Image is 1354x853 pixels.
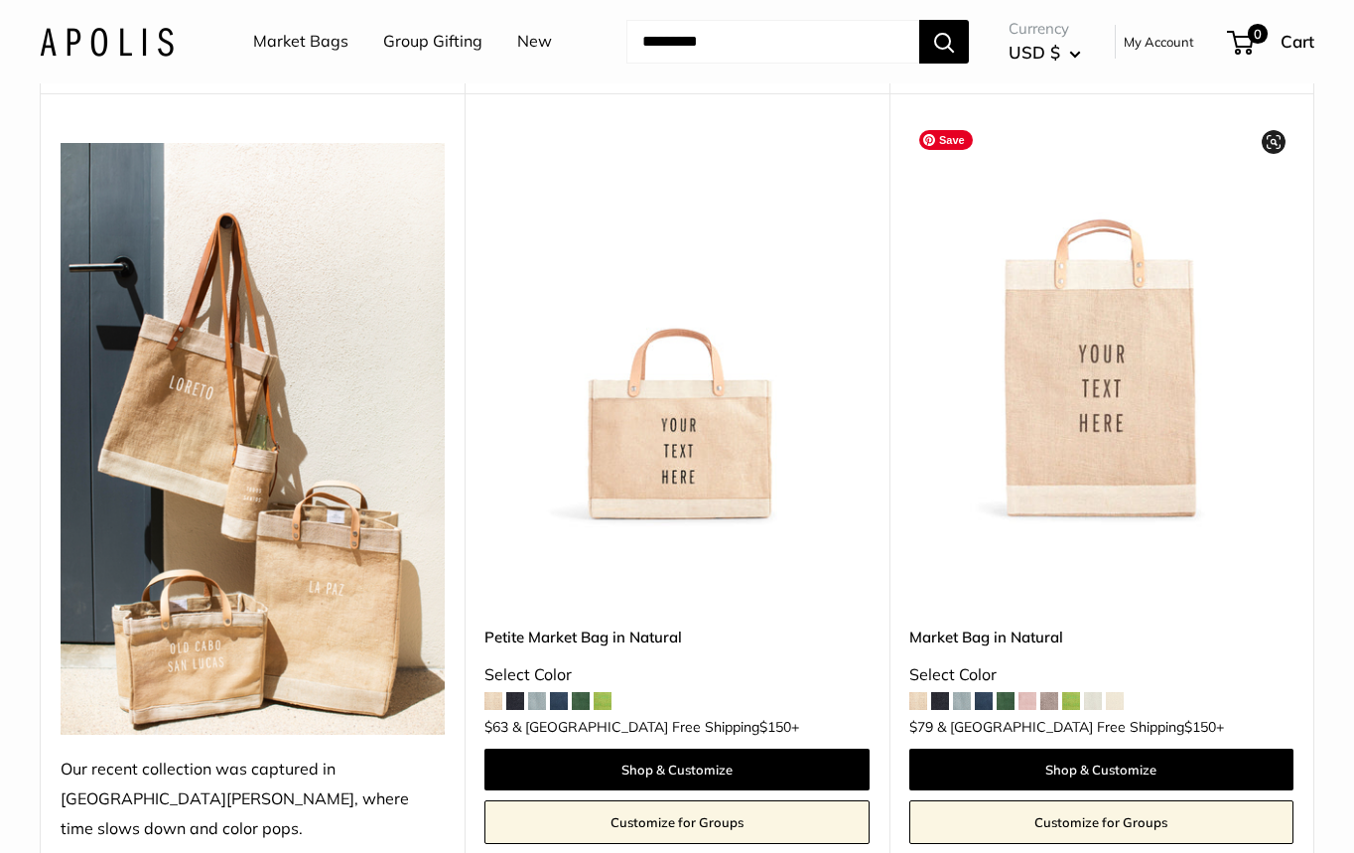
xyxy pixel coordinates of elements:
[1009,37,1081,69] button: USD $
[484,800,869,844] a: Customize for Groups
[484,143,869,527] img: Petite Market Bag in Natural
[1009,42,1060,63] span: USD $
[40,27,174,56] img: Apolis
[909,718,933,736] span: $79
[1124,30,1194,54] a: My Account
[759,718,791,736] span: $150
[512,720,799,734] span: & [GEOGRAPHIC_DATA] Free Shipping +
[1184,718,1216,736] span: $150
[1009,15,1081,43] span: Currency
[909,143,1293,527] a: Market Bag in NaturalMarket Bag in Natural
[1248,24,1268,44] span: 0
[909,800,1293,844] a: Customize for Groups
[484,660,869,690] div: Select Color
[1281,31,1314,52] span: Cart
[919,20,969,64] button: Search
[517,27,552,57] a: New
[253,27,348,57] a: Market Bags
[909,660,1293,690] div: Select Color
[626,20,919,64] input: Search...
[61,755,445,844] div: Our recent collection was captured in [GEOGRAPHIC_DATA][PERSON_NAME], where time slows down and c...
[909,143,1293,527] img: Market Bag in Natural
[383,27,482,57] a: Group Gifting
[484,626,869,648] a: Petite Market Bag in Natural
[909,626,1293,648] a: Market Bag in Natural
[937,720,1224,734] span: & [GEOGRAPHIC_DATA] Free Shipping +
[61,143,445,735] img: Our recent collection was captured in Todos Santos, where time slows down and color pops.
[919,130,973,150] span: Save
[909,749,1293,790] a: Shop & Customize
[484,143,869,527] a: Petite Market Bag in Naturaldescription_Effortless style that elevates every moment
[1229,26,1314,58] a: 0 Cart
[484,718,508,736] span: $63
[484,749,869,790] a: Shop & Customize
